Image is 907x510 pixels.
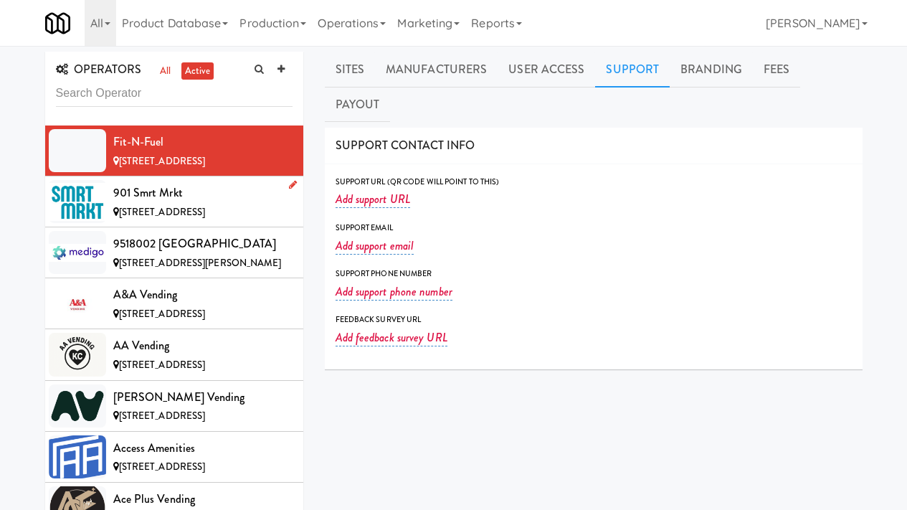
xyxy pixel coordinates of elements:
[56,61,142,77] span: OPERATORS
[119,205,206,219] span: [STREET_ADDRESS]
[753,52,800,88] a: Fees
[336,267,852,281] div: Support Phone Number
[45,227,303,278] li: 9518002 [GEOGRAPHIC_DATA][STREET_ADDRESS][PERSON_NAME]
[45,278,303,329] li: A&A Vending[STREET_ADDRESS]
[336,283,452,301] a: Add support phone number
[113,131,293,153] div: Fit-N-Fuel
[113,488,293,510] div: Ace Plus Vending
[595,52,670,88] a: Support
[336,175,852,189] div: Support Url (QR code will point to this)
[119,256,282,270] span: [STREET_ADDRESS][PERSON_NAME]
[45,329,303,380] li: AA Vending[STREET_ADDRESS]
[498,52,595,88] a: User Access
[336,221,852,235] div: Support Email
[156,62,174,80] a: all
[45,11,70,36] img: Micromart
[325,52,376,88] a: Sites
[336,137,475,154] span: SUPPORT CONTACT INFO
[45,432,303,483] li: Access Amenities[STREET_ADDRESS]
[670,52,753,88] a: Branding
[119,409,206,422] span: [STREET_ADDRESS]
[113,182,293,204] div: 901 Smrt Mrkt
[336,313,852,327] div: Feedback Survey Url
[113,233,293,255] div: 9518002 [GEOGRAPHIC_DATA]
[375,52,498,88] a: Manufacturers
[181,62,214,80] a: active
[45,126,303,176] li: Fit-N-Fuel[STREET_ADDRESS]
[45,381,303,432] li: [PERSON_NAME] Vending[STREET_ADDRESS]
[56,80,293,107] input: Search Operator
[113,438,293,459] div: Access Amenities
[336,237,414,255] a: Add support email
[113,387,293,408] div: [PERSON_NAME] Vending
[45,176,303,227] li: 901 Smrt Mrkt[STREET_ADDRESS]
[325,87,391,123] a: Payout
[119,307,206,321] span: [STREET_ADDRESS]
[336,191,411,208] a: Add support URL
[119,154,206,168] span: [STREET_ADDRESS]
[119,358,206,372] span: [STREET_ADDRESS]
[113,284,293,306] div: A&A Vending
[119,460,206,473] span: [STREET_ADDRESS]
[113,335,293,356] div: AA Vending
[336,329,447,346] a: Add feedback survey URL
